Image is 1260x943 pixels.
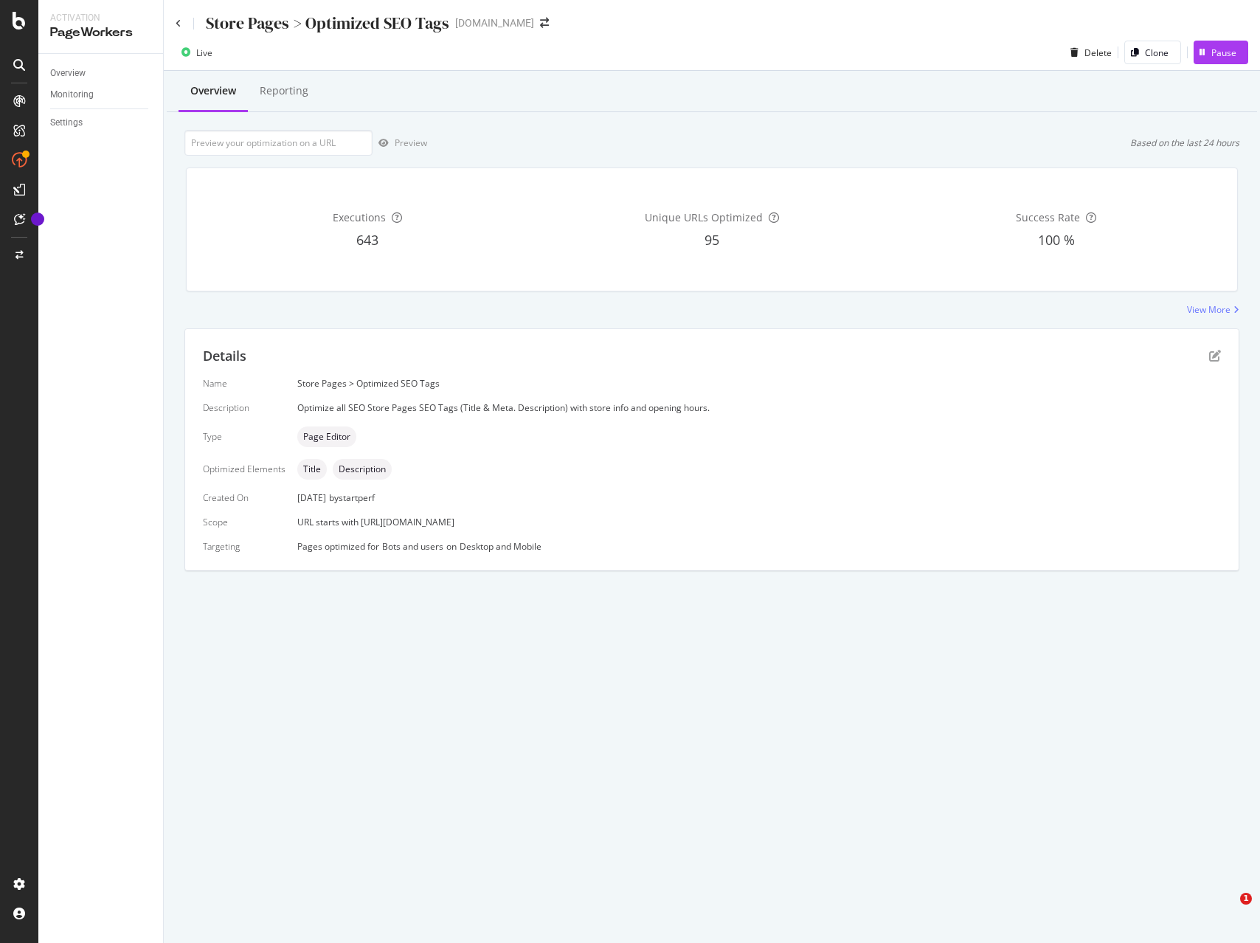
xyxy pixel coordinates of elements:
[297,401,1221,414] div: Optimize all SEO Store Pages SEO Tags (Title & Meta. Description) with store info and opening hours.
[203,491,285,504] div: Created On
[1187,303,1230,316] div: View More
[1209,350,1221,362] div: pen-to-square
[260,83,308,98] div: Reporting
[1130,137,1239,149] div: Based on the last 24 hours
[303,432,350,441] span: Page Editor
[705,231,719,249] span: 95
[297,459,327,480] div: neutral label
[203,540,285,553] div: Targeting
[190,83,236,98] div: Overview
[333,210,386,224] span: Executions
[395,137,427,149] div: Preview
[203,516,285,528] div: Scope
[50,66,153,81] a: Overview
[206,12,449,35] div: Store Pages > Optimized SEO Tags
[460,540,541,553] div: Desktop and Mobile
[50,66,86,81] div: Overview
[297,426,356,447] div: neutral label
[540,18,549,28] div: arrow-right-arrow-left
[303,465,321,474] span: Title
[203,347,246,366] div: Details
[50,24,151,41] div: PageWorkers
[1187,303,1239,316] a: View More
[1211,46,1236,59] div: Pause
[203,377,285,390] div: Name
[1145,46,1169,59] div: Clone
[297,491,1221,504] div: [DATE]
[176,19,181,28] a: Click to go back
[50,115,83,131] div: Settings
[203,463,285,475] div: Optimized Elements
[645,210,763,224] span: Unique URLs Optimized
[1016,210,1080,224] span: Success Rate
[1124,41,1181,64] button: Clone
[1065,41,1112,64] button: Delete
[333,459,392,480] div: neutral label
[203,430,285,443] div: Type
[339,465,386,474] span: Description
[297,516,454,528] span: URL starts with [URL][DOMAIN_NAME]
[382,540,443,553] div: Bots and users
[184,130,373,156] input: Preview your optimization on a URL
[203,401,285,414] div: Description
[50,87,94,103] div: Monitoring
[31,213,44,226] div: Tooltip anchor
[50,87,153,103] a: Monitoring
[297,540,1221,553] div: Pages optimized for on
[1194,41,1248,64] button: Pause
[50,115,153,131] a: Settings
[1038,231,1075,249] span: 100 %
[196,46,212,59] div: Live
[1210,893,1245,928] iframe: Intercom live chat
[50,12,151,24] div: Activation
[356,231,378,249] span: 643
[373,131,427,155] button: Preview
[1240,893,1252,905] span: 1
[329,491,375,504] div: by startperf
[297,377,1221,390] div: Store Pages > Optimized SEO Tags
[455,15,534,30] div: [DOMAIN_NAME]
[1084,46,1112,59] div: Delete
